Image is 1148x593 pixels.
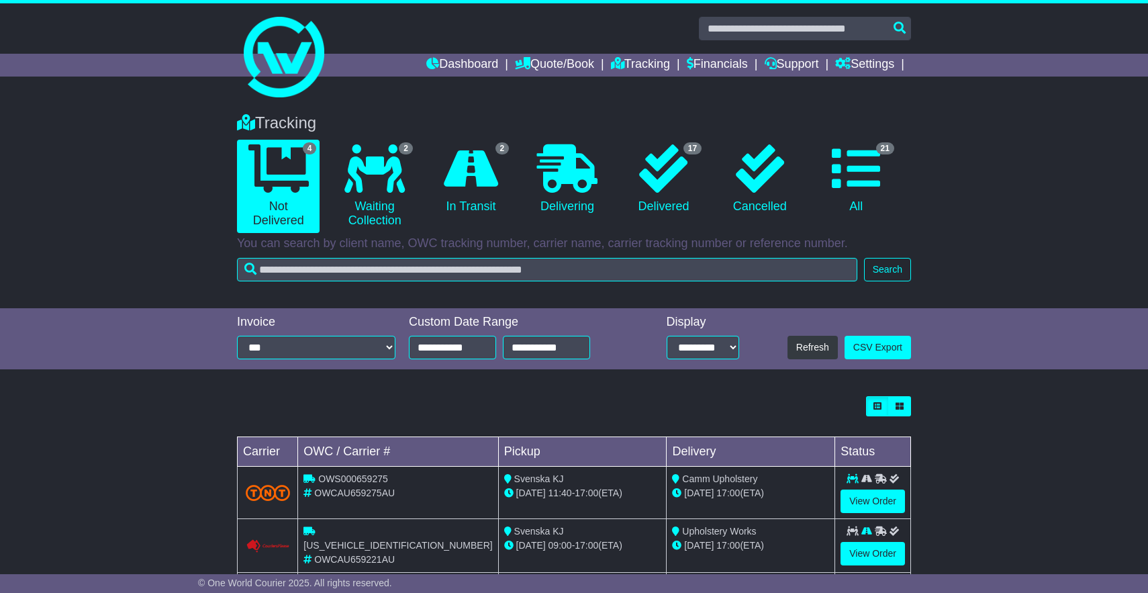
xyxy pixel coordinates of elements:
div: Tracking [230,113,918,133]
a: View Order [841,542,905,565]
a: Financials [687,54,748,77]
span: 21 [876,142,894,154]
button: Search [864,258,911,281]
a: 21 All [815,140,898,219]
td: OWC / Carrier # [298,437,498,467]
span: 2 [399,142,413,154]
span: 17:00 [575,488,598,498]
a: 4 Not Delivered [237,140,320,233]
div: - (ETA) [504,486,661,500]
span: Svenska KJ [514,473,564,484]
span: 17 [683,142,702,154]
div: (ETA) [672,486,829,500]
span: OWS000659275 [318,473,388,484]
div: Custom Date Range [409,315,624,330]
span: © One World Courier 2025. All rights reserved. [198,578,392,588]
a: CSV Export [845,336,911,359]
div: Display [667,315,739,330]
a: 2 Waiting Collection [333,140,416,233]
a: 2 In Transit [430,140,512,219]
p: You can search by client name, OWC tracking number, carrier name, carrier tracking number or refe... [237,236,911,251]
span: [DATE] [516,488,546,498]
td: Carrier [238,437,298,467]
a: Support [765,54,819,77]
span: [DATE] [684,540,714,551]
a: View Order [841,490,905,513]
a: Quote/Book [515,54,594,77]
span: 17:00 [716,540,740,551]
span: [US_VEHICLE_IDENTIFICATION_NUMBER] [303,540,492,551]
span: 4 [303,142,317,154]
span: Svenska KJ [514,526,564,537]
td: Delivery [667,437,835,467]
span: [DATE] [516,540,546,551]
a: 17 Delivered [622,140,705,219]
span: 2 [495,142,510,154]
img: Couriers_Please.png [246,539,290,553]
span: Upholstery Works [682,526,756,537]
a: Dashboard [426,54,498,77]
img: TNT_Domestic.png [246,485,290,501]
button: Refresh [787,336,838,359]
div: - (ETA) [504,539,661,553]
div: (ETA) [672,539,829,553]
a: Tracking [611,54,670,77]
span: OWCAU659221AU [314,554,395,565]
td: Pickup [498,437,667,467]
a: Cancelled [718,140,801,219]
td: Status [835,437,911,467]
span: Camm Upholstery [682,473,757,484]
a: Settings [835,54,894,77]
span: 11:40 [548,488,572,498]
span: OWCAU659275AU [314,488,395,498]
span: 09:00 [548,540,572,551]
a: Delivering [526,140,608,219]
div: Invoice [237,315,395,330]
span: 17:00 [716,488,740,498]
span: 17:00 [575,540,598,551]
span: [DATE] [684,488,714,498]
